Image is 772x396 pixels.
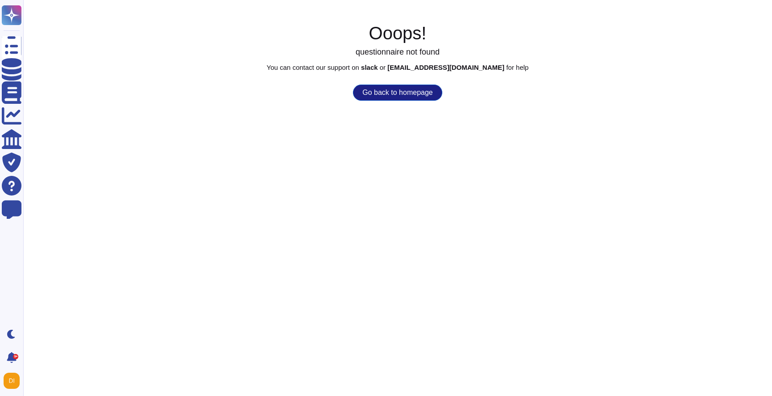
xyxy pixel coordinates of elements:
[13,354,18,359] div: 9+
[361,64,378,71] b: slack
[2,371,26,391] button: user
[23,64,772,71] p: You can contact our support on or for help
[23,22,772,44] h1: Ooops!
[23,47,772,57] h3: questionnaire not found
[4,373,20,389] img: user
[353,85,442,101] button: Go back to homepage
[387,64,504,71] b: [EMAIL_ADDRESS][DOMAIN_NAME]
